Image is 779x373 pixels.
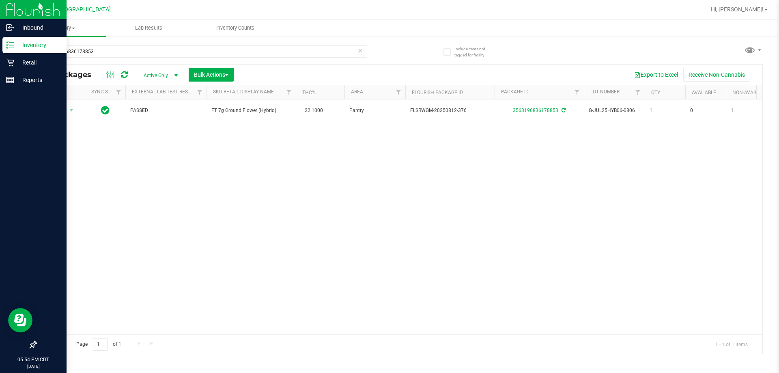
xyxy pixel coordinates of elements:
[513,108,558,113] a: 3563196836178853
[690,107,721,114] span: 0
[6,24,14,32] inline-svg: Inbound
[211,107,291,114] span: FT 7g Ground Flower (Hybrid)
[101,105,110,116] span: In Sync
[36,45,367,58] input: Search Package ID, Item Name, SKU, Lot or Part Number...
[629,68,683,82] button: Export to Excel
[711,6,764,13] span: Hi, [PERSON_NAME]!
[6,58,14,67] inline-svg: Retail
[302,90,316,95] a: THC%
[4,363,63,369] p: [DATE]
[106,19,192,37] a: Lab Results
[301,105,327,116] span: 22.1000
[4,356,63,363] p: 05:54 PM CDT
[590,89,620,95] a: Lot Number
[650,107,680,114] span: 1
[14,75,63,85] p: Reports
[651,90,660,95] a: Qty
[42,70,99,79] span: All Packages
[14,40,63,50] p: Inventory
[282,85,296,99] a: Filter
[112,85,125,99] a: Filter
[454,46,495,58] span: Include items not tagged for facility
[91,89,123,95] a: Sync Status
[132,89,196,95] a: External Lab Test Result
[570,85,584,99] a: Filter
[410,107,490,114] span: FLSRWGM-20250812-376
[8,308,32,332] iframe: Resource center
[194,71,228,78] span: Bulk Actions
[14,58,63,67] p: Retail
[130,107,202,114] span: PASSED
[357,45,363,56] span: Clear
[6,76,14,84] inline-svg: Reports
[501,89,529,95] a: Package ID
[392,85,405,99] a: Filter
[55,6,111,13] span: [GEOGRAPHIC_DATA]
[732,90,768,95] a: Non-Available
[6,41,14,49] inline-svg: Inventory
[193,85,207,99] a: Filter
[731,107,762,114] span: 1
[351,89,363,95] a: Area
[213,89,274,95] a: Sku Retail Display Name
[560,108,566,113] span: Sync from Compliance System
[589,107,640,114] span: G-JUL25HYB06-0806
[69,338,128,351] span: Page of 1
[14,23,63,32] p: Inbound
[192,19,278,37] a: Inventory Counts
[189,68,234,82] button: Bulk Actions
[683,68,750,82] button: Receive Non-Cannabis
[93,338,108,351] input: 1
[205,24,265,32] span: Inventory Counts
[124,24,173,32] span: Lab Results
[412,90,463,95] a: Flourish Package ID
[631,85,645,99] a: Filter
[709,338,754,350] span: 1 - 1 of 1 items
[349,107,400,114] span: Pantry
[692,90,716,95] a: Available
[67,105,77,116] span: select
